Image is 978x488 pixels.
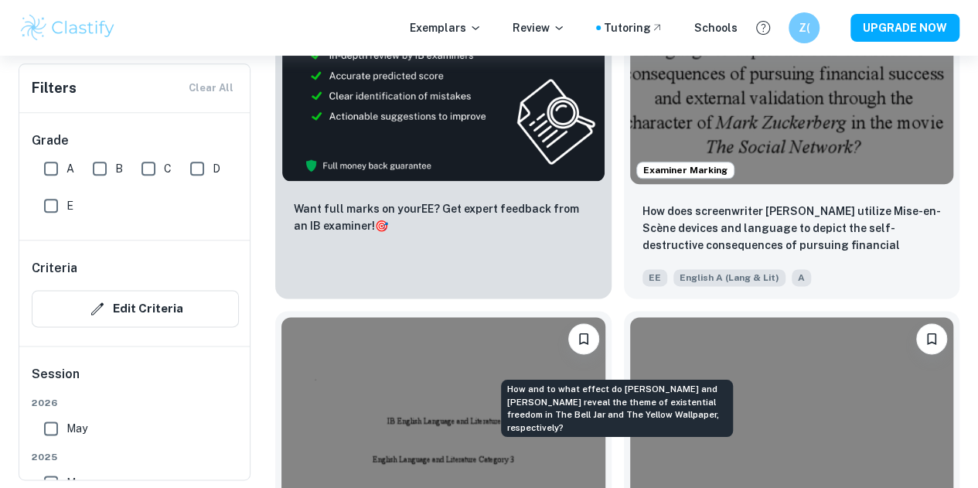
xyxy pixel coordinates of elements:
[213,160,220,177] span: D
[294,200,593,234] p: Want full marks on your EE ? Get expert feedback from an IB examiner!
[789,12,820,43] button: Z(
[637,163,734,177] span: Examiner Marking
[66,420,87,437] span: May
[568,323,599,354] button: Bookmark
[32,77,77,99] h6: Filters
[32,259,77,278] h6: Criteria
[642,203,942,255] p: How does screenwriter Aaron Sorkin utilize Mise-en-Scène devices and language to depict the self-...
[513,19,565,36] p: Review
[850,14,959,42] button: UPGRADE NOW
[32,450,239,464] span: 2025
[66,160,74,177] span: A
[673,269,785,286] span: English A (Lang & Lit)
[32,365,239,396] h6: Session
[66,197,73,214] span: E
[796,19,813,36] h6: Z(
[32,290,239,327] button: Edit Criteria
[164,160,172,177] span: C
[792,269,811,286] span: A
[19,12,117,43] img: Clastify logo
[750,15,776,41] button: Help and Feedback
[32,396,239,410] span: 2026
[604,19,663,36] a: Tutoring
[32,131,239,150] h6: Grade
[410,19,482,36] p: Exemplars
[916,323,947,354] button: Bookmark
[501,380,733,437] div: How and to what effect do [PERSON_NAME] and [PERSON_NAME] reveal the theme of existential freedom...
[115,160,123,177] span: B
[694,19,738,36] a: Schools
[375,220,388,232] span: 🎯
[642,269,667,286] span: EE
